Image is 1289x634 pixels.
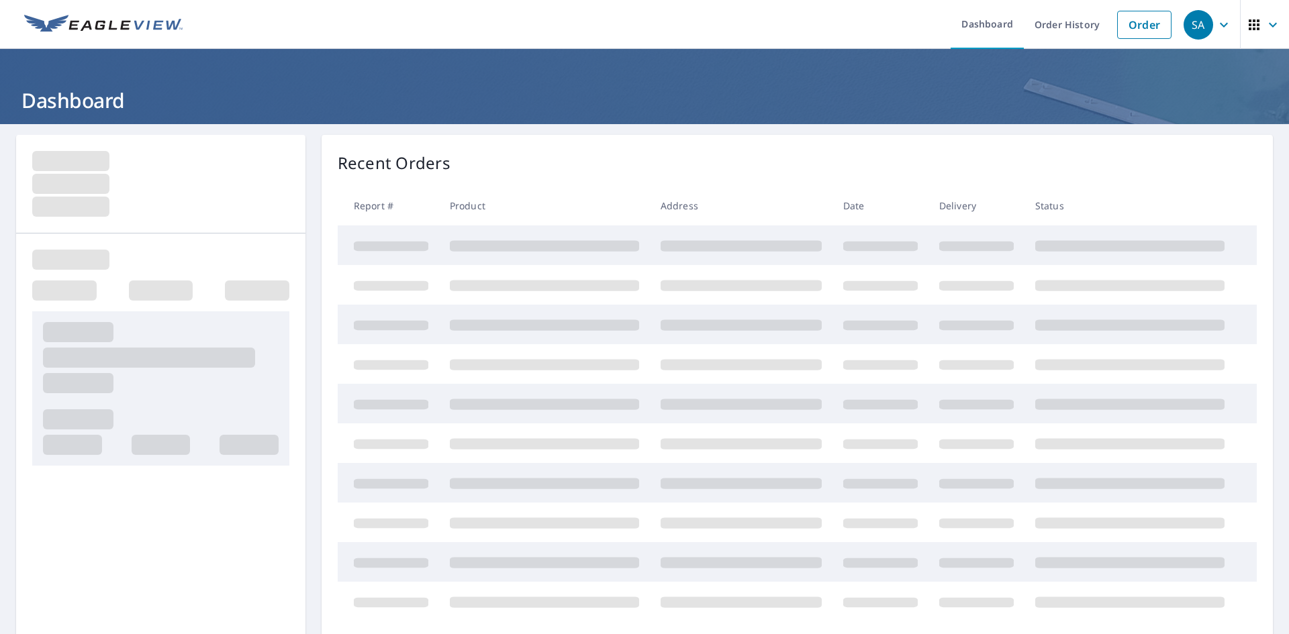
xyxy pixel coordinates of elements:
th: Report # [338,186,439,225]
img: EV Logo [24,15,183,35]
p: Recent Orders [338,151,450,175]
th: Delivery [928,186,1024,225]
th: Product [439,186,650,225]
th: Date [832,186,928,225]
div: SA [1184,10,1213,40]
h1: Dashboard [16,87,1273,114]
th: Status [1024,186,1235,225]
a: Order [1117,11,1172,39]
th: Address [650,186,832,225]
